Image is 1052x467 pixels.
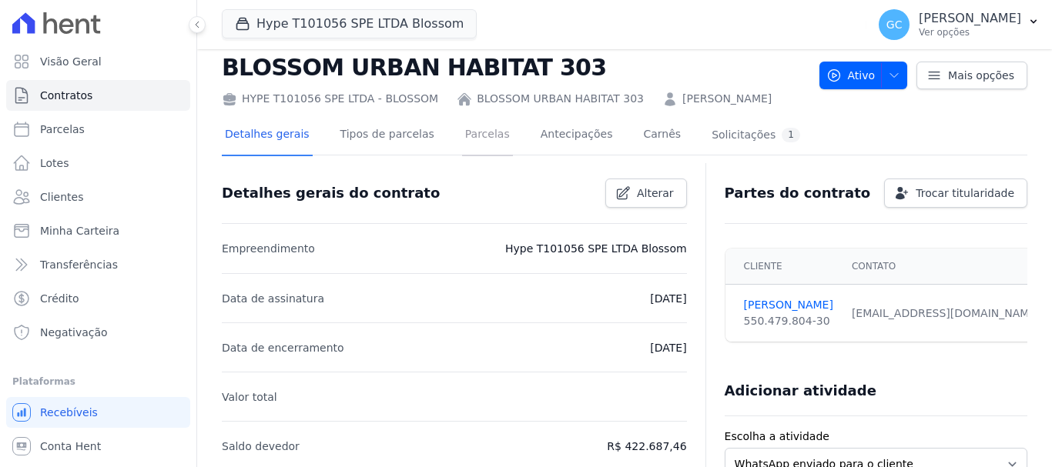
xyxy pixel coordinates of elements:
[222,50,807,85] h2: BLOSSOM URBAN HABITAT 303
[6,397,190,428] a: Recebíveis
[222,9,477,38] button: Hype T101056 SPE LTDA Blossom
[640,115,684,156] a: Carnês
[744,313,833,329] div: 550.479.804-30
[852,305,1040,322] div: [EMAIL_ADDRESS][DOMAIN_NAME]
[222,91,438,107] div: HYPE T101056 SPE LTDA - BLOSSOM
[843,249,1050,285] th: Contato
[712,128,800,142] div: Solicitações
[40,155,69,171] span: Lotes
[607,437,686,455] p: R$ 422.687,46
[40,54,102,69] span: Visão Geral
[222,289,324,308] p: Data de assinatura
[222,239,315,258] p: Empreendimento
[462,115,513,156] a: Parcelas
[337,115,437,156] a: Tipos de parcelas
[40,122,85,137] span: Parcelas
[916,62,1027,89] a: Mais opções
[886,19,903,30] span: GC
[477,91,644,107] a: BLOSSOM URBAN HABITAT 303
[40,291,79,306] span: Crédito
[505,239,687,258] p: Hype T101056 SPE LTDA Blossom
[819,62,908,89] button: Ativo
[916,185,1014,201] span: Trocar titularidade
[6,148,190,178] a: Lotes
[6,215,190,246] a: Minha Carteira
[40,189,83,205] span: Clientes
[884,178,1027,208] a: Trocar titularidade
[782,128,800,142] div: 1
[6,317,190,348] a: Negativação
[725,184,871,202] h3: Partes do contrato
[6,80,190,111] a: Contratos
[6,249,190,280] a: Transferências
[40,439,101,454] span: Conta Hent
[40,257,118,272] span: Transferências
[682,91,772,107] a: [PERSON_NAME]
[650,289,686,308] p: [DATE]
[725,382,876,400] h3: Adicionar atividade
[222,437,300,455] p: Saldo devedor
[826,62,876,89] span: Ativo
[605,178,687,208] a: Alterar
[637,185,674,201] span: Alterar
[6,283,190,314] a: Crédito
[40,223,119,239] span: Minha Carteira
[40,325,108,340] span: Negativação
[222,115,313,156] a: Detalhes gerais
[40,405,98,420] span: Recebíveis
[12,372,184,391] div: Plataformas
[725,249,843,285] th: Cliente
[40,88,92,103] span: Contratos
[725,429,1027,445] label: Escolha a atividade
[222,388,277,406] p: Valor total
[919,11,1021,26] p: [PERSON_NAME]
[650,339,686,357] p: [DATE]
[948,68,1014,83] span: Mais opções
[222,184,440,202] h3: Detalhes gerais do contrato
[222,339,344,357] p: Data de encerramento
[6,431,190,462] a: Conta Hent
[866,3,1052,46] button: GC [PERSON_NAME] Ver opções
[6,182,190,212] a: Clientes
[709,115,803,156] a: Solicitações1
[919,26,1021,38] p: Ver opções
[538,115,616,156] a: Antecipações
[6,46,190,77] a: Visão Geral
[6,114,190,145] a: Parcelas
[744,297,833,313] a: [PERSON_NAME]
